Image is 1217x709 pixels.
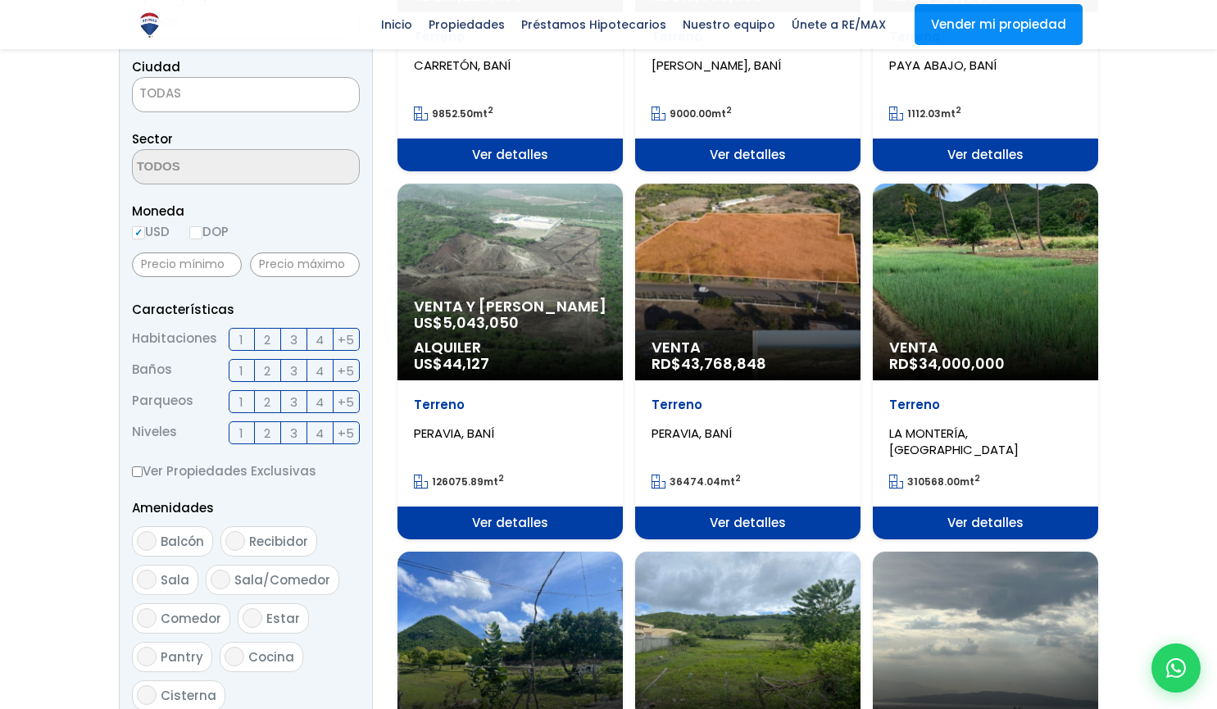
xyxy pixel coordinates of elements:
[420,12,513,37] span: Propiedades
[397,507,623,539] span: Ver detalles
[132,77,360,112] span: TODAS
[889,475,980,489] span: mt
[132,328,217,351] span: Habitaciones
[873,139,1098,171] span: Ver detalles
[248,648,294,666] span: Cocina
[132,299,360,320] p: Características
[161,687,216,704] span: Cisterna
[239,392,243,412] span: 1
[652,57,781,74] span: [PERSON_NAME], BANÍ
[137,608,157,628] input: Comedor
[137,685,157,705] input: Cisterna
[488,104,493,116] sup: 2
[189,221,229,242] label: DOP
[889,353,1005,374] span: RD$
[652,353,766,374] span: RD$
[133,150,292,185] textarea: Search
[249,533,308,550] span: Recibidor
[266,610,300,627] span: Estar
[239,361,243,381] span: 1
[919,353,1005,374] span: 34,000,000
[132,498,360,518] p: Amenidades
[498,472,504,484] sup: 2
[414,298,606,315] span: Venta y [PERSON_NAME]
[635,139,861,171] span: Ver detalles
[652,107,732,120] span: mt
[132,252,242,277] input: Precio mínimo
[873,507,1098,539] span: Ver detalles
[264,361,270,381] span: 2
[133,82,359,105] span: TODAS
[635,184,861,539] a: Venta RD$43,768,848 Terreno PERAVIA, BANÍ 36474.04mt2 Ver detalles
[161,533,204,550] span: Balcón
[239,423,243,443] span: 1
[414,57,511,74] span: CARRETÓN, BANÍ
[161,610,221,627] span: Comedor
[250,252,360,277] input: Precio máximo
[432,475,484,489] span: 126075.89
[414,339,606,356] span: Alquiler
[414,475,504,489] span: mt
[132,58,180,75] span: Ciudad
[316,361,324,381] span: 4
[338,423,354,443] span: +5
[316,330,324,350] span: 4
[397,184,623,539] a: Venta y [PERSON_NAME] US$5,043,050 Alquiler US$44,127 Terreno PERAVIA, BANÍ 126075.89mt2 Ver deta...
[243,608,262,628] input: Estar
[652,425,732,442] span: PERAVIA, BANÍ
[652,397,844,413] p: Terreno
[239,330,243,350] span: 1
[652,475,741,489] span: mt
[726,104,732,116] sup: 2
[414,312,519,333] span: US$
[889,425,1019,458] span: LA MONTERÍA, [GEOGRAPHIC_DATA]
[670,475,720,489] span: 36474.04
[338,392,354,412] span: +5
[889,397,1082,413] p: Terreno
[414,397,606,413] p: Terreno
[414,425,494,442] span: PERAVIA, BANÍ
[674,12,783,37] span: Nuestro equipo
[137,647,157,666] input: Pantry
[139,84,181,102] span: TODAS
[873,184,1098,539] a: Venta RD$34,000,000 Terreno LA MONTERÍA, [GEOGRAPHIC_DATA] 310568.00mt2 Ver detalles
[290,392,297,412] span: 3
[135,11,164,39] img: Logo de REMAX
[414,107,493,120] span: mt
[956,104,961,116] sup: 2
[225,531,245,551] input: Recibidor
[161,648,203,666] span: Pantry
[225,647,244,666] input: Cocina
[735,472,741,484] sup: 2
[397,139,623,171] span: Ver detalles
[443,353,489,374] span: 44,127
[915,4,1083,45] a: Vender mi propiedad
[132,421,177,444] span: Niveles
[670,107,711,120] span: 9000.00
[132,359,172,382] span: Baños
[137,531,157,551] input: Balcón
[132,461,360,481] label: Ver Propiedades Exclusivas
[264,423,270,443] span: 2
[681,353,766,374] span: 43,768,848
[513,12,674,37] span: Préstamos Hipotecarios
[373,12,420,37] span: Inicio
[635,507,861,539] span: Ver detalles
[137,570,157,589] input: Sala
[652,339,844,356] span: Venta
[889,57,997,74] span: PAYA ABAJO, BANÍ
[132,226,145,239] input: USD
[432,107,473,120] span: 9852.50
[132,201,360,221] span: Moneda
[132,221,170,242] label: USD
[889,339,1082,356] span: Venta
[161,571,189,589] span: Sala
[907,475,960,489] span: 310568.00
[443,312,519,333] span: 5,043,050
[316,423,324,443] span: 4
[189,226,202,239] input: DOP
[316,392,324,412] span: 4
[414,353,489,374] span: US$
[132,130,173,148] span: Sector
[132,390,193,413] span: Parqueos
